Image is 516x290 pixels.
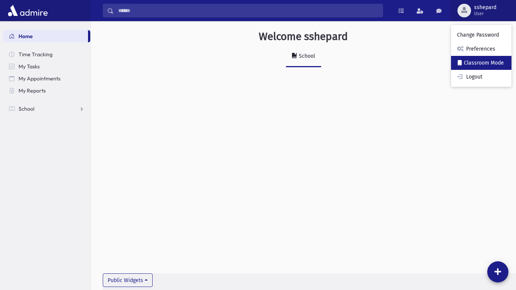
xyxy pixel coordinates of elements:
[114,4,383,17] input: Search
[3,30,88,42] a: Home
[19,51,53,58] span: Time Tracking
[103,273,153,287] button: Public Widgets
[3,72,90,85] a: My Appointments
[3,48,90,60] a: Time Tracking
[451,70,511,84] a: Logout
[3,85,90,97] a: My Reports
[451,56,511,70] a: Classroom Mode
[3,103,90,115] a: School
[451,42,511,56] a: Preferences
[286,46,321,67] a: School
[19,105,34,112] span: School
[19,33,33,40] span: Home
[19,63,40,70] span: My Tasks
[474,11,496,17] span: User
[297,53,315,59] div: School
[19,87,46,94] span: My Reports
[19,75,60,82] span: My Appointments
[3,60,90,72] a: My Tasks
[6,3,49,18] img: AdmirePro
[451,28,511,42] a: Change Password
[259,30,348,43] h3: Welcome sshepard
[474,5,496,11] span: sshepard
